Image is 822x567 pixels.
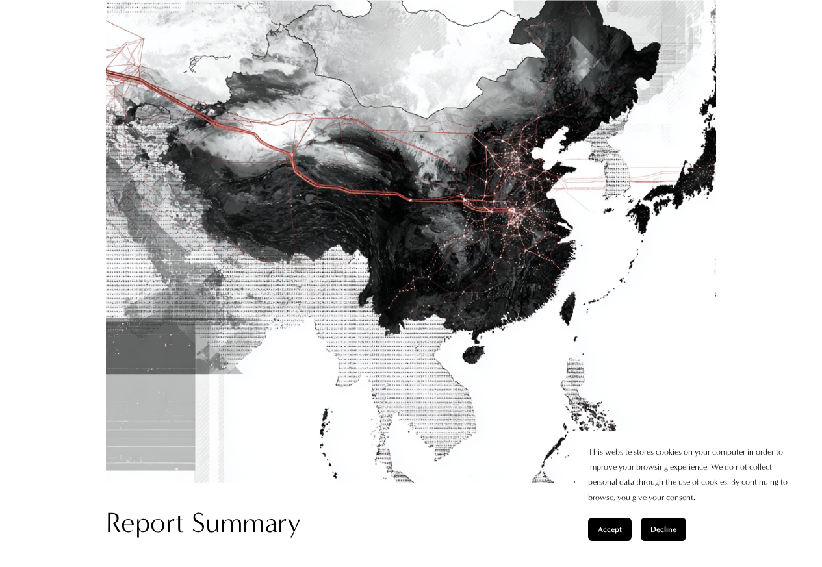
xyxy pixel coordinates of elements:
[598,525,622,534] span: Accept
[106,505,716,541] h2: Report Summary
[588,518,632,541] button: Accept
[575,431,809,554] section: Cookie banner
[641,518,686,541] button: Decline
[650,525,676,534] span: Decline
[588,444,796,505] p: This website stores cookies on your computer in order to improve your browsing experience. We do ...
